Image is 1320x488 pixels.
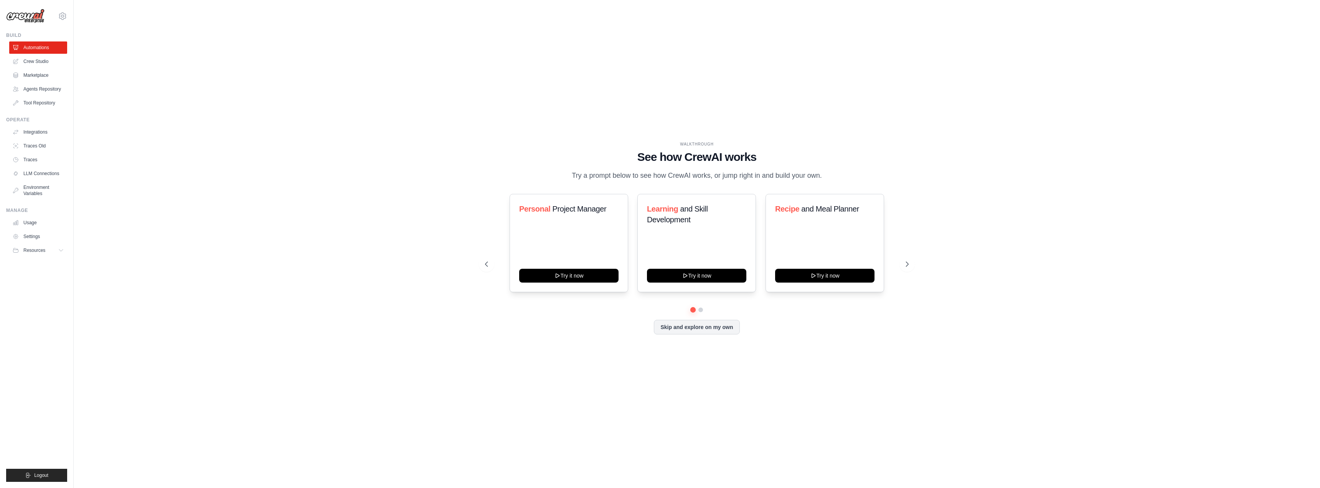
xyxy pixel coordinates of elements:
a: Environment Variables [9,181,67,200]
a: Settings [9,230,67,243]
a: Usage [9,217,67,229]
div: WALKTHROUGH [485,141,909,147]
span: Logout [34,472,48,478]
a: Traces [9,154,67,166]
a: Tool Repository [9,97,67,109]
button: Logout [6,469,67,482]
a: Traces Old [9,140,67,152]
span: Recipe [775,205,799,213]
span: Project Manager [552,205,606,213]
span: Learning [647,205,678,213]
a: Integrations [9,126,67,138]
button: Skip and explore on my own [654,320,739,334]
div: Manage [6,207,67,213]
div: Operate [6,117,67,123]
span: and Meal Planner [801,205,859,213]
span: Personal [519,205,550,213]
a: Marketplace [9,69,67,81]
a: Crew Studio [9,55,67,68]
button: Resources [9,244,67,256]
a: Automations [9,41,67,54]
button: Try it now [647,269,746,283]
span: Resources [23,247,45,253]
span: and Skill Development [647,205,708,224]
p: Try a prompt below to see how CrewAI works, or jump right in and build your own. [568,170,826,181]
img: Logo [6,9,45,23]
div: Build [6,32,67,38]
button: Try it now [775,269,874,283]
a: LLM Connections [9,167,67,180]
a: Agents Repository [9,83,67,95]
h1: See how CrewAI works [485,150,909,164]
button: Try it now [519,269,619,283]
